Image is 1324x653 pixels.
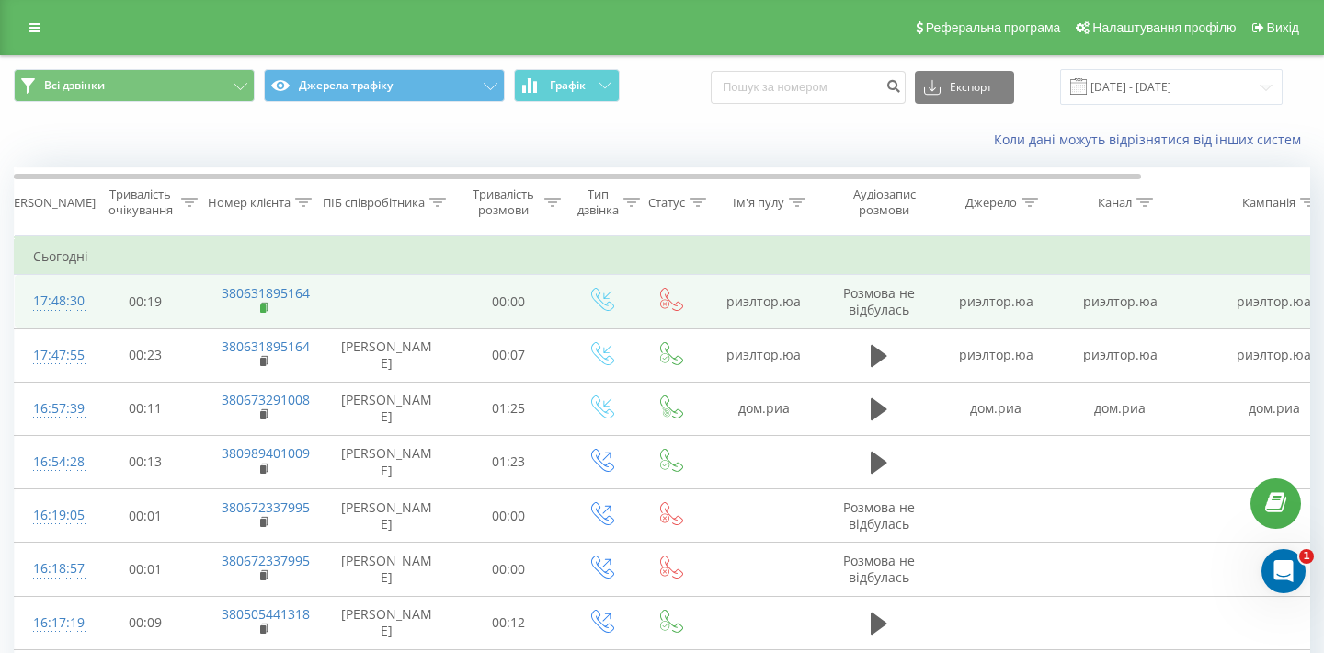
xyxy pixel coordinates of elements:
[33,551,70,587] div: 16:18:57
[733,195,784,211] div: Ім'я пулу
[451,275,566,328] td: 00:00
[1098,195,1132,211] div: Канал
[222,552,310,569] a: 380672337995
[965,195,1017,211] div: Джерело
[577,187,619,218] div: Тип дзвінка
[88,435,203,488] td: 00:13
[1267,20,1299,35] span: Вихід
[33,338,70,373] div: 17:47:55
[33,498,70,533] div: 16:19:05
[33,444,70,480] div: 16:54:28
[1092,20,1236,35] span: Налаштування профілю
[44,78,105,93] span: Всі дзвінки
[451,382,566,435] td: 01:25
[1299,549,1314,564] span: 1
[33,605,70,641] div: 16:17:19
[934,328,1058,382] td: риэлтор.юа
[222,338,310,355] a: 380631895164
[839,187,929,218] div: Аудіозапис розмови
[1058,275,1182,328] td: риэлтор.юа
[33,391,70,427] div: 16:57:39
[451,489,566,543] td: 00:00
[323,382,451,435] td: [PERSON_NAME]
[843,284,915,318] span: Розмова не відбулась
[323,489,451,543] td: [PERSON_NAME]
[323,435,451,488] td: [PERSON_NAME]
[88,596,203,649] td: 00:09
[323,596,451,649] td: [PERSON_NAME]
[467,187,540,218] div: Тривалість розмови
[88,543,203,596] td: 00:01
[704,275,824,328] td: риэлтор.юа
[33,283,70,319] div: 17:48:30
[934,275,1058,328] td: риэлтор.юа
[704,328,824,382] td: риэлтор.юа
[1261,549,1306,593] iframe: Intercom live chat
[264,69,505,102] button: Джерела трафіку
[926,20,1061,35] span: Реферальна програма
[451,543,566,596] td: 00:00
[88,328,203,382] td: 00:23
[88,382,203,435] td: 00:11
[934,382,1058,435] td: дом.риа
[88,489,203,543] td: 00:01
[451,596,566,649] td: 00:12
[1058,382,1182,435] td: дом.риа
[451,328,566,382] td: 00:07
[323,328,451,382] td: [PERSON_NAME]
[1058,328,1182,382] td: риэлтор.юа
[208,195,291,211] div: Номер клієнта
[704,382,824,435] td: дом.риа
[514,69,620,102] button: Графік
[222,284,310,302] a: 380631895164
[222,605,310,623] a: 380505441318
[648,195,685,211] div: Статус
[915,71,1014,104] button: Експорт
[550,79,586,92] span: Графік
[222,444,310,462] a: 380989401009
[994,131,1310,148] a: Коли дані можуть відрізнятися вiд інших систем
[14,69,255,102] button: Всі дзвінки
[3,195,96,211] div: [PERSON_NAME]
[222,391,310,408] a: 380673291008
[323,543,451,596] td: [PERSON_NAME]
[711,71,906,104] input: Пошук за номером
[843,498,915,533] span: Розмова не відбулась
[843,552,915,586] span: Розмова не відбулась
[222,498,310,516] a: 380672337995
[104,187,177,218] div: Тривалість очікування
[451,435,566,488] td: 01:23
[1242,195,1295,211] div: Кампанія
[323,195,425,211] div: ПІБ співробітника
[88,275,203,328] td: 00:19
